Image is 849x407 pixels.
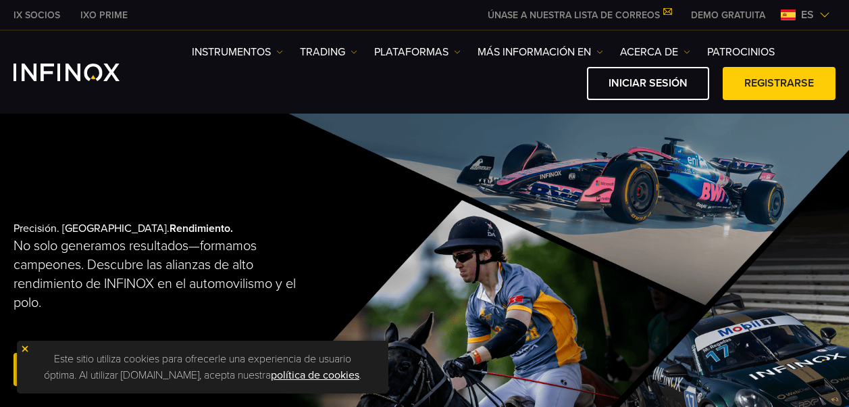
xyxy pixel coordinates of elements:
[170,222,233,235] strong: Rendimiento.
[192,44,283,60] a: Instrumentos
[14,237,309,312] p: No solo generamos resultados—formamos campeones. Descubre las alianzas de alto rendimiento de INF...
[70,8,138,22] a: INFINOX
[620,44,690,60] a: ACERCA DE
[24,348,382,387] p: Este sitio utiliza cookies para ofrecerle una experiencia de usuario óptima. Al utilizar [DOMAIN_...
[707,44,775,60] a: Patrocinios
[3,8,70,22] a: INFINOX
[587,67,709,100] a: Iniciar sesión
[478,9,681,21] a: ÚNASE A NUESTRA LISTA DE CORREOS
[14,353,126,386] a: Registrarse
[271,368,359,382] a: política de cookies
[374,44,461,60] a: PLATAFORMAS
[14,64,151,81] a: INFINOX Logo
[300,44,357,60] a: TRADING
[723,67,835,100] a: Registrarse
[20,344,30,354] img: yellow close icon
[796,7,819,23] span: es
[478,44,603,60] a: Más información en
[681,8,775,22] a: INFINOX MENU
